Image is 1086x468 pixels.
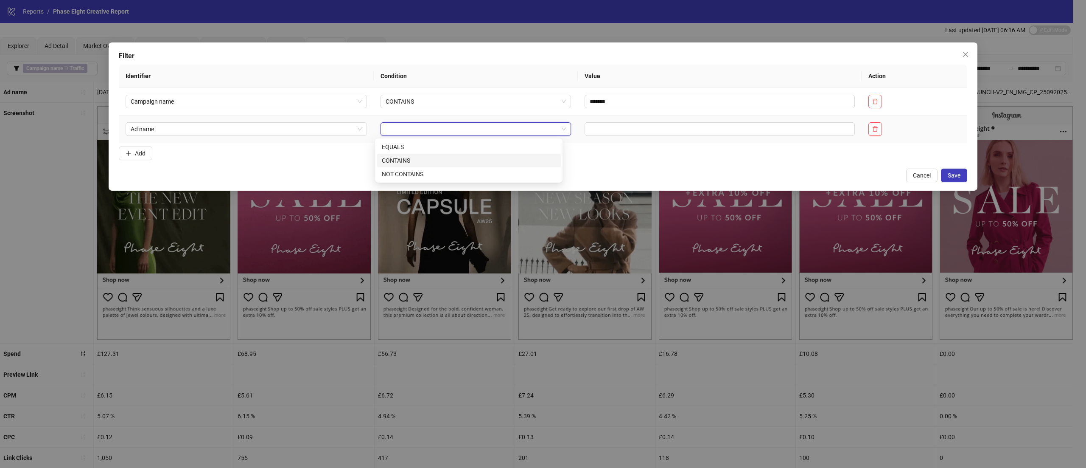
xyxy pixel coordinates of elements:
[374,65,578,88] th: Condition
[131,123,362,135] span: Ad name
[872,99,878,104] span: delete
[119,51,967,61] div: Filter
[906,169,938,182] button: Cancel
[948,172,960,179] span: Save
[913,172,931,179] span: Cancel
[386,95,566,108] span: CONTAINS
[377,140,561,154] div: EQUALS
[959,48,972,61] button: Close
[119,65,374,88] th: Identifier
[126,150,132,156] span: plus
[862,65,967,88] th: Action
[382,169,556,179] div: NOT CONTAINS
[382,156,556,165] div: CONTAINS
[941,169,967,182] button: Save
[382,142,556,152] div: EQUALS
[962,51,969,58] span: close
[135,150,146,157] span: Add
[872,126,878,132] span: delete
[377,167,561,181] div: NOT CONTAINS
[578,65,862,88] th: Value
[131,95,362,108] span: Campaign name
[119,147,152,160] button: Add
[377,154,561,167] div: CONTAINS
